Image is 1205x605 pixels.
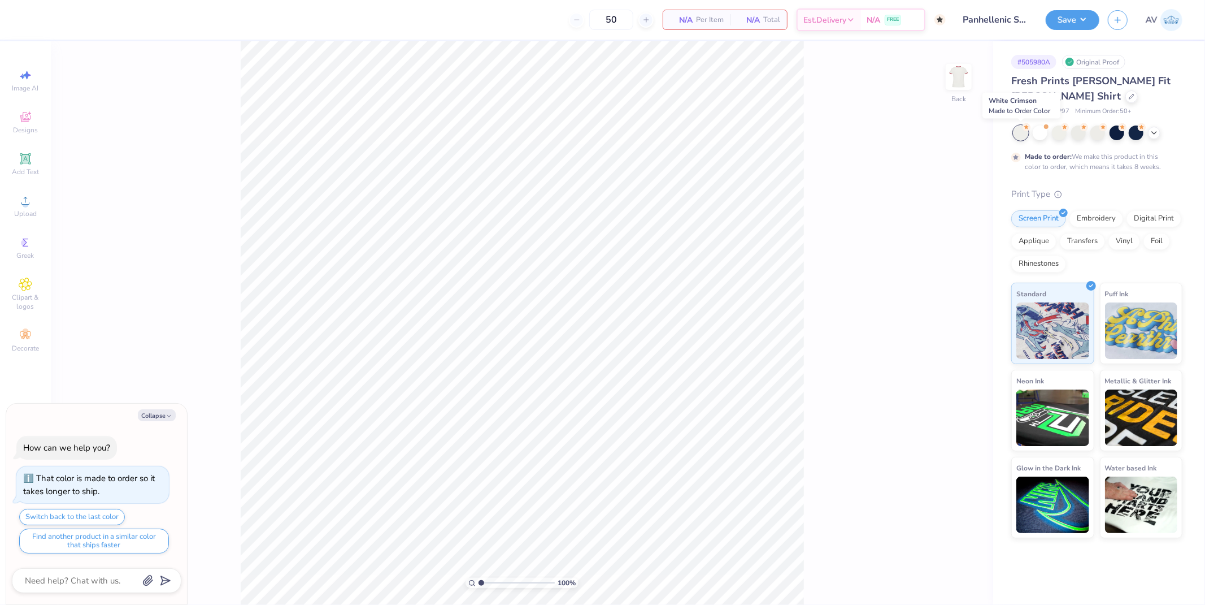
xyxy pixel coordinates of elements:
div: How can we help you? [23,442,110,453]
span: Image AI [12,84,39,93]
span: Greek [17,251,34,260]
span: FREE [887,16,899,24]
div: Print Type [1011,188,1182,201]
img: Puff Ink [1105,302,1178,359]
button: Find another product in a similar color that ships faster [19,529,169,554]
img: Standard [1016,302,1089,359]
span: N/A [737,14,760,26]
div: White Crimson [982,93,1060,119]
div: # 505980A [1011,55,1056,69]
span: Made to Order Color [989,106,1050,115]
div: Applique [1011,233,1056,250]
span: Standard [1016,288,1046,300]
span: Upload [14,209,37,218]
a: AV [1146,9,1182,31]
div: Embroidery [1069,210,1123,227]
div: Screen Print [1011,210,1066,227]
strong: Made to order: [1025,152,1072,161]
div: We make this product in this color to order, which means it takes 8 weeks. [1025,152,1164,172]
div: Vinyl [1108,233,1140,250]
div: Original Proof [1062,55,1125,69]
div: Foil [1143,233,1170,250]
span: Metallic & Glitter Ink [1105,375,1172,387]
span: N/A [670,14,693,26]
div: Transfers [1060,233,1105,250]
span: Total [763,14,780,26]
span: Add Text [12,167,39,176]
button: Switch back to the last color [19,509,125,525]
button: Save [1046,10,1099,30]
img: Water based Ink [1105,477,1178,533]
img: Aargy Velasco [1160,9,1182,31]
img: Metallic & Glitter Ink [1105,390,1178,446]
span: Designs [13,126,38,135]
div: Back [951,94,966,104]
span: N/A [867,14,880,26]
span: Fresh Prints [PERSON_NAME] Fit [PERSON_NAME] Shirt [1011,74,1171,103]
div: Rhinestones [1011,256,1066,273]
span: 100 % [558,578,576,588]
input: Untitled Design [954,8,1037,31]
img: Glow in the Dark Ink [1016,477,1089,533]
span: Clipart & logos [6,293,45,311]
span: Glow in the Dark Ink [1016,462,1081,474]
span: Est. Delivery [803,14,846,26]
span: Puff Ink [1105,288,1129,300]
span: AV [1146,14,1158,27]
span: Minimum Order: 50 + [1075,107,1132,116]
div: Digital Print [1126,210,1181,227]
div: That color is made to order so it takes longer to ship. [23,473,155,497]
span: Decorate [12,344,39,353]
span: Water based Ink [1105,462,1157,474]
span: Neon Ink [1016,375,1044,387]
img: Back [947,66,970,88]
span: Per Item [696,14,724,26]
button: Collapse [138,409,176,421]
img: Neon Ink [1016,390,1089,446]
input: – – [589,10,633,30]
